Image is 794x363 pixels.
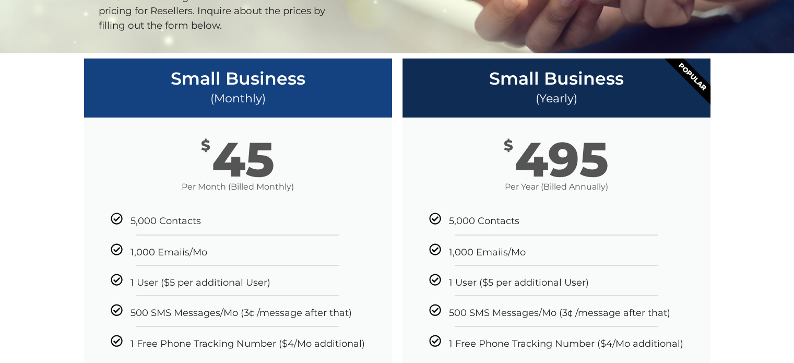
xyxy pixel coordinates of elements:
[201,138,210,153] span: $
[449,338,683,348] span: 1 Free Phone Tracking Number ($4/Mo additional)
[131,338,365,348] span: 1 Free Phone Tracking Number ($4/Mo additional)
[131,247,207,257] span: 1,000 Emaiis/Mo
[84,182,392,192] span: Per Month (Billed Monthly)
[449,277,589,287] span: 1 User ($5 per additional User)
[504,138,513,153] span: $
[449,308,670,318] span: 500 SMS Messages/Mo (3¢ /message after that)
[131,308,352,318] span: 500 SMS Messages/Mo (3¢ /message after that)
[449,216,519,227] span: 5,000 Contacts
[536,92,577,105] span: (Yearly)
[449,247,526,257] span: 1,000 Emaiis/Mo
[402,182,710,192] span: Per Year (Billed Annually)
[84,69,392,90] h3: Small Business
[131,277,270,287] span: 1 User ($5 per additional User)
[515,138,609,183] span: 495
[210,92,266,105] span: (Monthly)
[402,69,710,90] h3: Small Business
[212,138,275,183] span: 45
[632,17,752,137] div: Popular
[131,216,201,227] span: 5,000 Contacts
